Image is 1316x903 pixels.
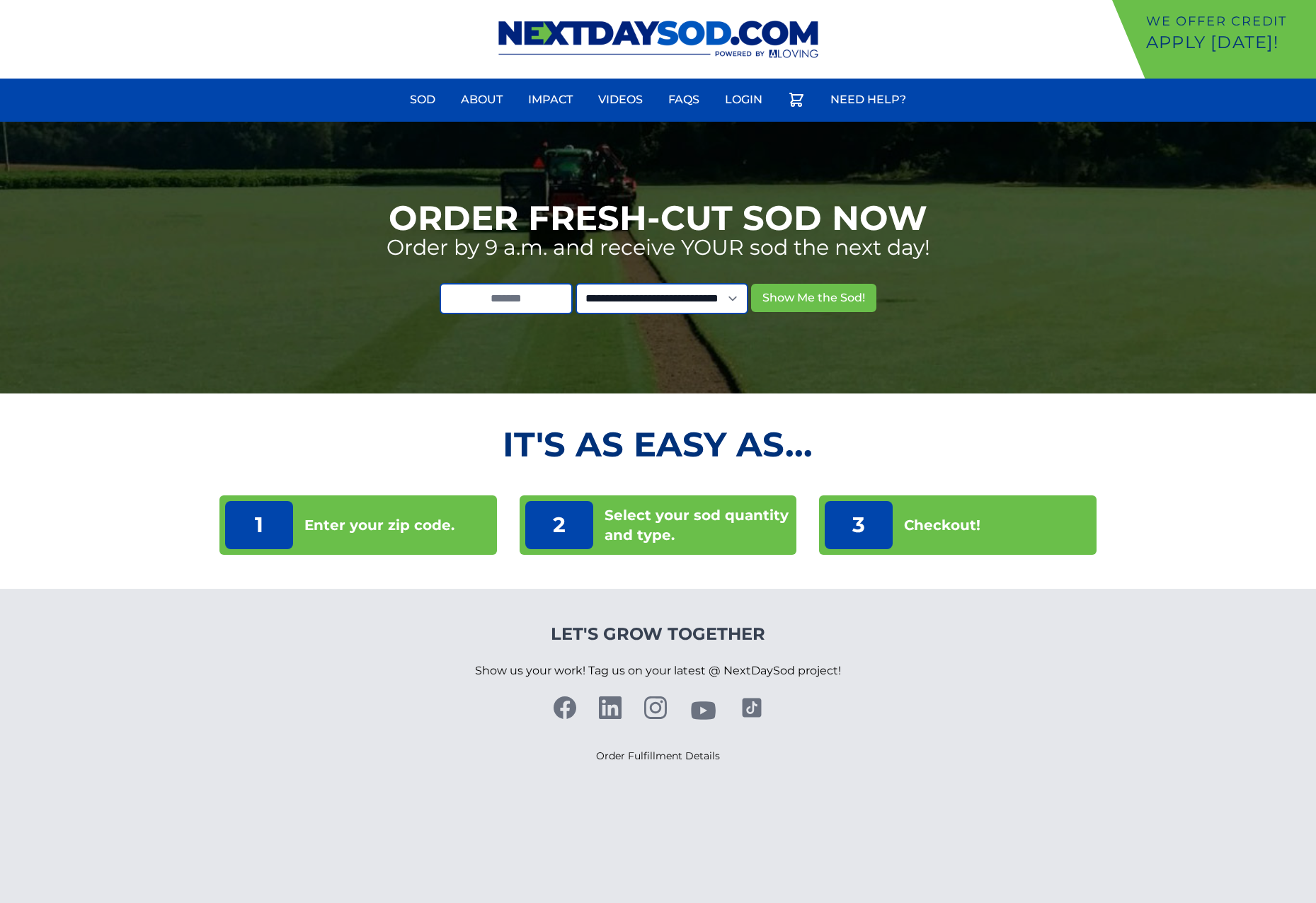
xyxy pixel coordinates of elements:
a: About [452,83,511,117]
p: Show us your work! Tag us on your latest @ NextDaySod project! [475,645,841,696]
p: Enter your zip code. [304,515,454,535]
p: Select your sod quantity and type. [605,505,791,545]
a: FAQs [660,83,708,117]
a: Videos [590,83,651,117]
p: Apply [DATE]! [1146,31,1310,54]
a: Order Fulfillment Details [596,749,720,762]
h2: It's as Easy As... [219,427,1097,461]
h4: Let's Grow Together [475,623,841,645]
a: Login [716,83,771,117]
button: Show Me the Sod! [751,284,876,312]
p: 1 [225,501,293,549]
p: 2 [525,501,593,549]
p: We offer Credit [1146,11,1310,31]
p: Order by 9 a.m. and receive YOUR sod the next day! [387,235,930,260]
a: Need Help? [822,83,915,117]
p: 3 [825,501,893,549]
a: Sod [401,83,444,117]
a: Impact [520,83,581,117]
h1: Order Fresh-Cut Sod Now [389,201,927,235]
p: Checkout! [904,515,980,535]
